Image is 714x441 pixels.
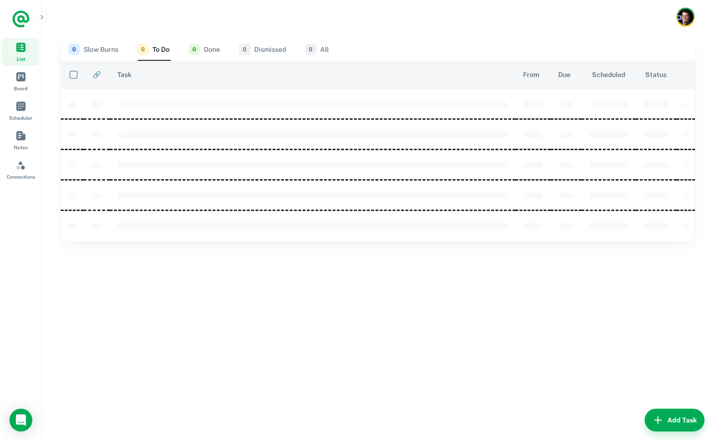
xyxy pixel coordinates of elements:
span: 🔗 [93,69,101,80]
span: 0 [239,44,250,55]
span: Board [14,85,28,92]
span: From [523,69,539,80]
span: Scheduled [592,69,625,80]
a: Board [2,67,39,95]
button: All [305,38,329,61]
img: Ross Howard [677,9,694,25]
span: Scheduler [9,114,32,122]
span: Status [645,69,666,80]
button: Dismissed [239,38,286,61]
span: 0 [68,44,80,55]
span: 0 [189,44,200,55]
a: Notes [2,126,39,154]
button: Done [189,38,220,61]
button: Account button [676,8,695,27]
a: Logo [11,10,30,29]
a: List [2,38,39,66]
span: List [17,55,25,63]
a: Connections [2,156,39,183]
button: Add Task [645,409,704,431]
span: 0 [137,44,149,55]
span: 0 [305,44,316,55]
span: Task [117,69,132,80]
button: To Do [137,38,170,61]
a: Scheduler [2,97,39,125]
button: Slow Burns [68,38,118,61]
span: Connections [7,173,35,181]
span: Due [558,69,571,80]
span: Notes [14,144,28,151]
div: Load Chat [10,409,32,431]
